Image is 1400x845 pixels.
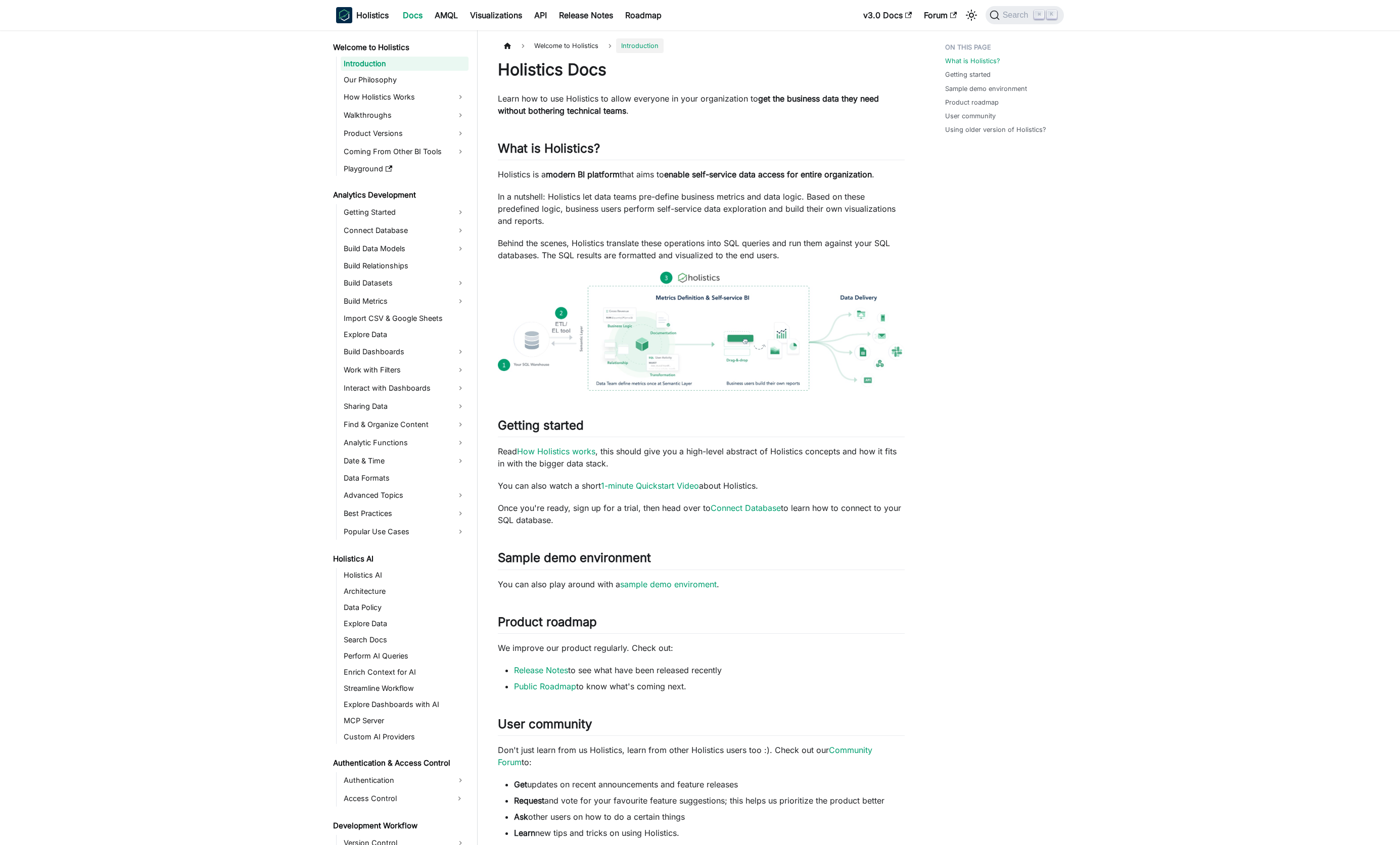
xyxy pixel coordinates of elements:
a: Coming From Other BI Tools [341,144,469,160]
b: Holistics [356,9,389,21]
li: to know what's coming next. [514,680,905,692]
li: updates on recent announcements and feature releases [514,778,905,790]
strong: Get [514,779,527,789]
a: Advanced Topics [341,487,469,503]
li: and vote for your favourite feature suggestions; this helps us prioritize the product better [514,794,905,807]
span: Search [1000,11,1035,20]
a: Docs [397,7,429,23]
a: Build Datasets [341,275,469,291]
a: Sample demo environment [945,84,1027,93]
button: Switch between dark and light mode (currently light mode) [963,7,979,23]
a: Access Control [341,790,450,807]
a: Connect Database [711,503,781,513]
a: Build Relationships [341,259,469,273]
a: sample demo enviroment [620,579,717,589]
a: Explore Data [341,327,469,342]
a: Visualizations [464,7,528,23]
strong: Ask [514,812,528,822]
h1: Holistics Docs [498,60,905,80]
button: Expand sidebar category 'Access Control' [450,790,469,807]
a: Release Notes [553,7,619,23]
a: Release Notes [514,665,568,675]
h2: Product roadmap [498,615,905,634]
a: AMQL [429,7,464,23]
p: Holistics is a that aims to . [498,168,905,180]
a: Development Workflow [330,819,469,833]
a: How Holistics Works [341,89,469,105]
img: Holistics [336,7,352,23]
li: other users on how to do a certain things [514,811,905,823]
a: Streamline Workflow [341,681,469,695]
button: Search (Command+K) [986,6,1064,24]
a: Sharing Data [341,398,469,414]
a: Perform AI Queries [341,649,469,663]
nav: Breadcrumbs [498,38,905,53]
a: Getting Started [341,204,469,220]
a: Using older version of Holistics? [945,125,1046,134]
a: Search Docs [341,633,469,647]
a: Date & Time [341,453,469,469]
h2: Sample demo environment [498,550,905,570]
a: Home page [498,38,517,53]
strong: Request [514,795,544,806]
a: v3.0 Docs [857,7,918,23]
a: Authentication & Access Control [330,756,469,770]
img: How Holistics fits in your Data Stack [498,271,905,391]
a: Community Forum [498,745,872,767]
li: new tips and tricks on using Holistics. [514,827,905,839]
a: Build Metrics [341,293,469,309]
h2: Getting started [498,418,905,437]
p: Don't just learn from us Holistics, learn from other Holistics users too :). Check out our to: [498,744,905,768]
a: Playground [341,162,469,176]
a: Our Philosophy [341,73,469,87]
a: Import CSV & Google Sheets [341,311,469,325]
h2: User community [498,717,905,736]
a: Interact with Dashboards [341,380,469,396]
a: Custom AI Providers [341,730,469,744]
nav: Docs sidebar [326,30,478,845]
a: Explore Data [341,617,469,631]
kbd: K [1047,10,1057,19]
a: Holistics AI [330,552,469,566]
a: Authentication [341,772,469,788]
a: How Holistics works [517,446,595,456]
a: Explore Dashboards with AI [341,697,469,712]
a: Data Formats [341,471,469,485]
a: Popular Use Cases [341,524,469,540]
p: Behind the scenes, Holistics translate these operations into SQL queries and run them against you... [498,237,905,261]
li: to see what have been released recently [514,664,905,676]
a: User community [945,111,996,121]
a: Introduction [341,57,469,71]
p: You can also play around with a . [498,578,905,590]
a: What is Holistics? [945,56,1000,66]
p: We improve our product regularly. Check out: [498,642,905,654]
a: Connect Database [341,222,469,239]
a: Public Roadmap [514,681,576,691]
a: API [528,7,553,23]
a: Walkthroughs [341,107,469,123]
a: Work with Filters [341,362,469,378]
span: Welcome to Holistics [529,38,603,53]
a: Data Policy [341,600,469,615]
p: You can also watch a short about Holistics. [498,480,905,492]
kbd: ⌘ [1034,10,1044,19]
h2: What is Holistics? [498,141,905,160]
a: Build Data Models [341,241,469,257]
a: Welcome to Holistics [330,40,469,55]
strong: enable self-service data access for entire organization [664,169,872,179]
a: Best Practices [341,505,469,522]
p: Once you're ready, sign up for a trial, then head over to to learn how to connect to your SQL dat... [498,502,905,526]
p: Read , this should give you a high-level abstract of Holistics concepts and how it fits in with t... [498,445,905,470]
p: In a nutshell: Holistics let data teams pre-define business metrics and data logic. Based on thes... [498,191,905,227]
p: Learn how to use Holistics to allow everyone in your organization to . [498,92,905,117]
strong: Learn [514,828,535,838]
a: Architecture [341,584,469,598]
a: Product roadmap [945,98,999,107]
a: 1-minute Quickstart Video [601,481,699,491]
a: Analytic Functions [341,435,469,451]
a: MCP Server [341,714,469,728]
span: Introduction [616,38,664,53]
a: Find & Organize Content [341,416,469,433]
a: Forum [918,7,963,23]
a: Product Versions [341,125,469,142]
